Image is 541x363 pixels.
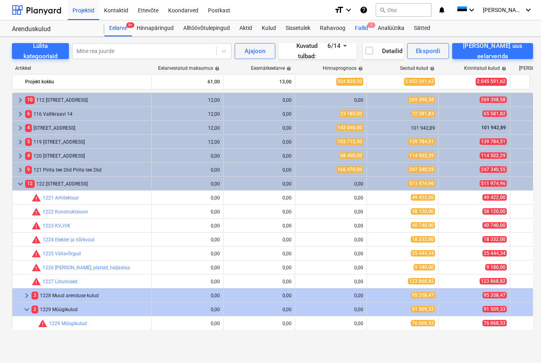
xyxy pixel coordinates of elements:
[251,65,291,71] div: Eesmärkeelarve
[227,195,292,201] div: 0,00
[31,303,148,316] div: 1229 Müügikulud
[336,78,363,85] span: 504 820,50
[480,278,507,284] span: 123 868,82
[25,164,148,176] div: 121 Pirita tee 26d Pirita tee 26d
[298,279,363,284] div: 0,00
[16,109,25,119] span: keyboard_arrow_right
[344,5,353,15] i: keyboard_arrow_down
[411,236,435,243] span: 18 332,00
[464,65,506,71] div: Kinnitatud kulud
[411,208,435,215] span: 58 120,00
[49,321,87,326] a: 1229 Müügikulud
[25,150,148,162] div: 120 [STREET_ADDRESS]
[298,321,363,326] div: 0,00
[411,250,435,256] span: 25 444,34
[25,124,32,132] span: 4
[452,43,533,59] button: [PERSON_NAME] uus eelarverida
[25,94,148,107] div: 112 [STREET_ADDRESS]
[31,306,38,313] span: 2
[467,5,476,15] i: keyboard_arrow_down
[155,195,220,201] div: 0,00
[25,108,148,120] div: 116 Vallikraavi 14
[480,125,507,130] span: 101 942,89
[336,166,363,173] span: 166 470,00
[155,181,220,187] div: 0,00
[408,152,435,159] span: 114 502,29
[158,65,220,71] div: Eelarvestatud maksumus
[411,194,435,201] span: 49 422,00
[43,279,77,284] a: 1227 Liitumised
[31,193,41,203] span: Seotud kulud ületavad prognoosi
[298,223,363,229] div: 0,00
[278,43,356,59] button: Kuvatud tulbad:6/14
[480,138,507,145] span: 139 784,51
[281,20,315,36] a: Sissetulek
[155,223,220,229] div: 0,00
[227,111,292,117] div: 0,00
[482,250,507,256] span: 25 444,34
[25,122,148,134] div: [STREET_ADDRESS]
[285,66,291,71] span: help
[379,7,386,13] span: search
[38,319,47,328] span: Seotud kulud ületavad prognoosi
[43,195,79,201] a: 1221 Arhitektuur
[408,138,435,145] span: 139 784,51
[414,264,435,270] span: 9 180,00
[298,195,363,201] div: 0,00
[227,279,292,284] div: 0,00
[523,5,533,15] i: keyboard_arrow_down
[373,20,409,36] a: Analüütika
[298,237,363,243] div: 0,00
[155,167,220,173] div: 0,00
[132,20,178,36] a: Hinnapäringud
[298,181,363,187] div: 0,00
[357,66,363,71] span: help
[31,235,41,245] span: Seotud kulud ületavad prognoosi
[409,20,435,36] div: Sätted
[227,321,292,326] div: 0,00
[25,138,32,146] span: 5
[482,292,507,298] span: 95 358,47
[12,25,95,34] div: Arenduskulud
[22,305,31,314] span: keyboard_arrow_down
[155,97,220,103] div: 12,00
[22,291,31,300] span: keyboard_arrow_right
[257,20,281,36] a: Kulud
[407,43,449,59] button: Ekspordi
[227,153,292,159] div: 0,00
[25,180,35,187] span: 12
[350,20,373,36] div: Failid
[227,265,292,270] div: 0,00
[370,125,435,131] div: 101 942,89
[227,75,292,88] div: 13,00
[376,3,431,17] button: Otsi
[438,5,446,15] i: notifications
[245,46,265,56] div: Ajajoon
[482,208,507,215] span: 58 120,00
[235,20,257,36] a: Aktid
[25,152,32,160] span: 4
[416,46,440,56] div: Ekspordi
[480,97,507,103] span: 269 398,58
[365,46,402,56] div: Detailid
[155,265,220,270] div: 0,00
[178,20,235,36] a: Alltöövõtulepingud
[298,251,363,256] div: 0,00
[482,222,507,229] span: 40 740,00
[155,209,220,215] div: 0,00
[482,236,507,243] span: 18 332,00
[43,251,81,256] a: 1225 Välisvõrgud
[25,178,148,190] div: 122 [STREET_ADDRESS]
[227,293,292,298] div: 0,00
[411,292,435,298] span: 95 358,47
[227,167,292,173] div: 0,00
[31,249,41,258] span: Seotud kulud ületavad prognoosi
[155,321,220,326] div: 0,00
[227,97,292,103] div: 0,00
